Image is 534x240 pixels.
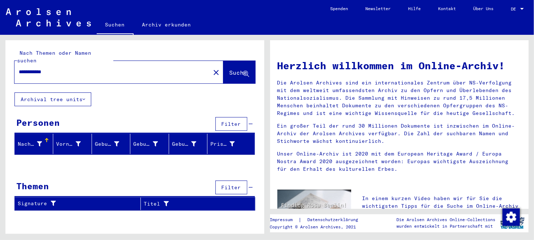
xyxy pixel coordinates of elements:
a: Datenschutzerklärung [302,216,367,224]
div: Signature [18,200,131,207]
div: Titel [144,198,246,210]
button: Suche [223,61,255,83]
span: Filter [222,121,241,127]
div: Geburt‏ [133,138,168,150]
div: Prisoner # [210,140,235,148]
div: Geburtsdatum [172,140,196,148]
mat-header-cell: Geburtsdatum [169,134,207,154]
mat-header-cell: Geburtsname [92,134,130,154]
div: Geburtsdatum [172,138,207,150]
a: Suchen [97,16,134,35]
div: Signature [18,198,140,210]
div: Vorname [56,140,80,148]
button: Archival tree units [14,92,91,106]
div: | [270,216,367,224]
mat-header-cell: Vorname [53,134,92,154]
button: Filter [215,181,247,194]
div: Nachname [18,138,53,150]
div: Geburt‏ [133,140,157,148]
mat-label: Nach Themen oder Namen suchen [17,50,91,64]
div: Geburtsname [95,140,119,148]
a: Impressum [270,216,298,224]
p: Ein großer Teil der rund 30 Millionen Dokumente ist inzwischen im Online-Archiv der Arolsen Archi... [277,122,522,145]
mat-header-cell: Nachname [15,134,53,154]
mat-header-cell: Prisoner # [207,134,254,154]
p: Die Arolsen Archives Online-Collections [397,216,496,223]
div: Prisoner # [210,138,245,150]
div: Personen [16,116,60,129]
p: wurden entwickelt in Partnerschaft mit [397,223,496,229]
img: Zustimmung ändern [503,208,520,226]
div: Zustimmung ändern [502,208,520,225]
a: Archiv erkunden [134,16,200,33]
div: Nachname [18,140,42,148]
button: Filter [215,117,247,131]
button: Clear [209,65,223,79]
p: Unser Online-Archiv ist 2020 mit dem European Heritage Award / Europa Nostra Award 2020 ausgezeic... [277,150,522,173]
img: yv_logo.png [499,214,526,232]
div: Geburtsname [95,138,130,150]
div: Titel [144,200,237,208]
div: Vorname [56,138,91,150]
span: DE [511,7,519,12]
h1: Herzlich willkommen im Online-Archiv! [277,58,522,73]
img: video.jpg [277,190,352,230]
p: In einem kurzen Video haben wir für Sie die wichtigsten Tipps für die Suche im Online-Archiv zusa... [362,195,521,218]
mat-icon: close [212,68,220,77]
p: Copyright © Arolsen Archives, 2021 [270,224,367,230]
p: Die Arolsen Archives sind ein internationales Zentrum über NS-Verfolgung mit dem weltweit umfasse... [277,79,522,117]
mat-header-cell: Geburt‏ [130,134,169,154]
span: Filter [222,184,241,191]
div: Themen [16,179,49,193]
span: Suche [230,69,248,76]
img: Arolsen_neg.svg [6,8,91,26]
